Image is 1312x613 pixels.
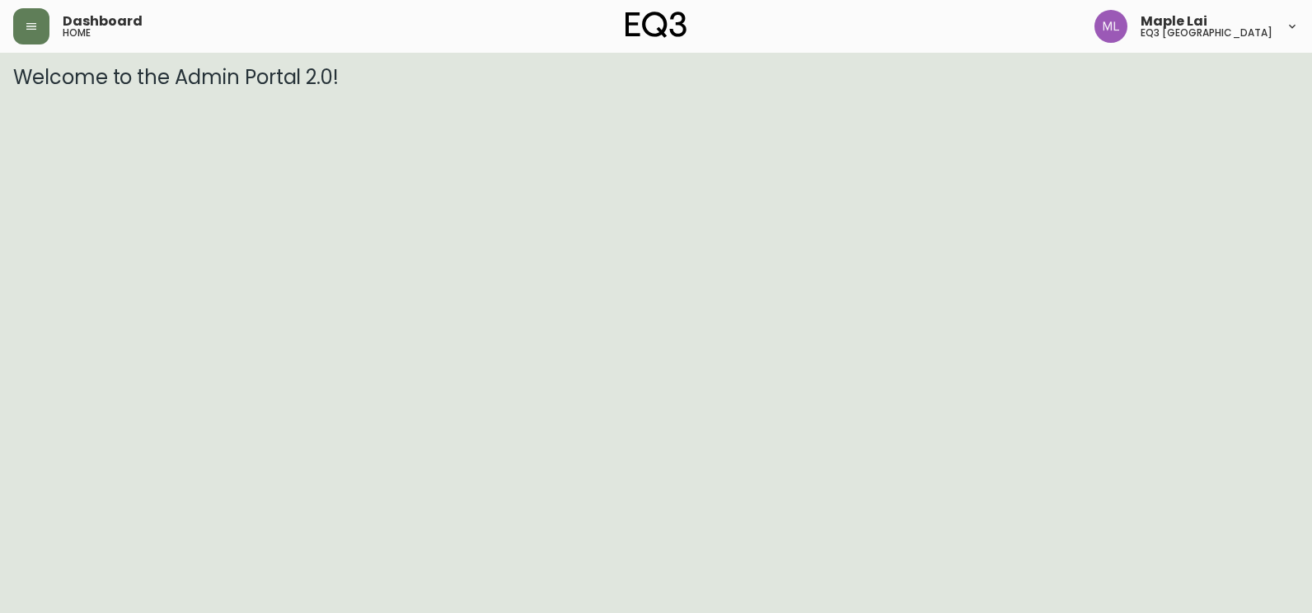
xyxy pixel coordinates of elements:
img: logo [626,12,686,38]
span: Maple Lai [1141,15,1207,28]
h5: eq3 [GEOGRAPHIC_DATA] [1141,28,1272,38]
img: 61e28cffcf8cc9f4e300d877dd684943 [1094,10,1127,43]
h3: Welcome to the Admin Portal 2.0! [13,66,1299,89]
h5: home [63,28,91,38]
span: Dashboard [63,15,143,28]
